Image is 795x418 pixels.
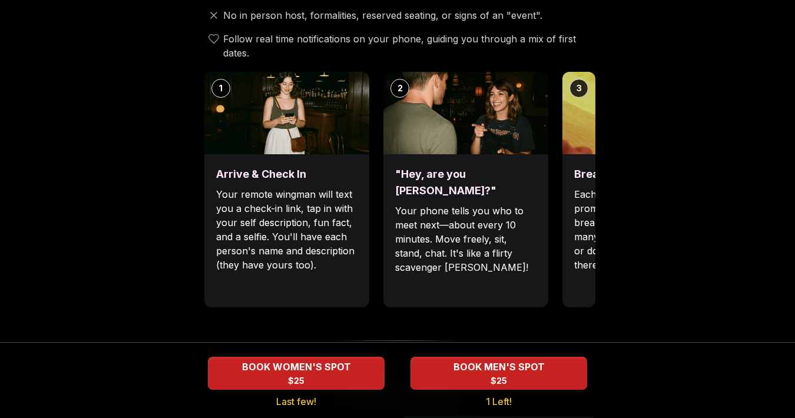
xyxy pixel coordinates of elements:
[240,360,353,374] span: BOOK WOMEN'S SPOT
[216,187,357,272] p: Your remote wingman will text you a check-in link, tap in with your self description, fun fact, a...
[451,360,547,374] span: BOOK MEN'S SPOT
[204,72,369,154] img: Arrive & Check In
[211,79,230,98] div: 1
[562,72,727,154] img: Break the ice with prompts
[216,166,357,183] h3: Arrive & Check In
[574,187,715,272] p: Each date will have new convo prompts on screen to help break the ice. Cycle through as many as y...
[574,166,715,183] h3: Break the ice with prompts
[395,204,536,274] p: Your phone tells you who to meet next—about every 10 minutes. Move freely, sit, stand, chat. It's...
[410,357,587,390] button: BOOK MEN'S SPOT - 1 Left!
[208,357,385,390] button: BOOK WOMEN'S SPOT - Last few!
[383,72,548,154] img: "Hey, are you Max?"
[569,79,588,98] div: 3
[390,79,409,98] div: 2
[288,375,304,387] span: $25
[486,394,512,409] span: 1 Left!
[276,394,316,409] span: Last few!
[491,375,507,387] span: $25
[223,32,591,60] span: Follow real time notifications on your phone, guiding you through a mix of first dates.
[395,166,536,199] h3: "Hey, are you [PERSON_NAME]?"
[223,8,542,22] span: No in person host, formalities, reserved seating, or signs of an "event".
